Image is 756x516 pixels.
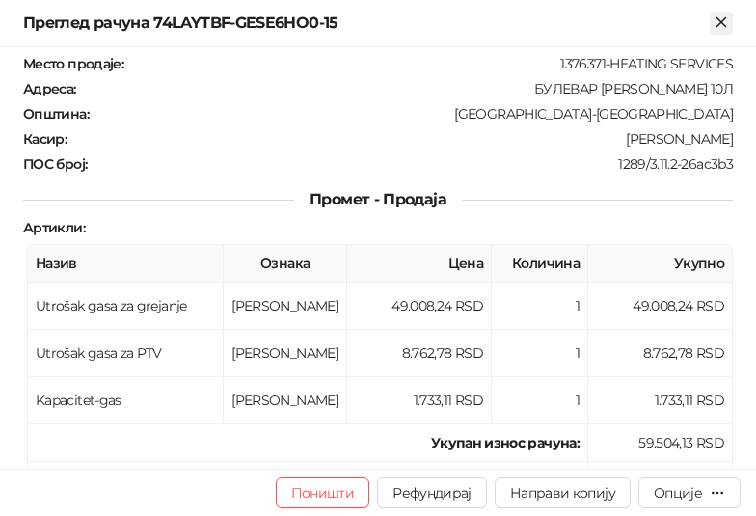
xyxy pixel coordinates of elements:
td: 59.504,13 RSD [588,424,733,462]
strong: Општина : [23,105,89,122]
td: 1 [492,377,588,424]
td: 8.762,78 RSD [347,330,492,377]
th: Назив [28,245,224,283]
td: [PERSON_NAME] [224,377,347,424]
td: [PERSON_NAME] [224,330,347,377]
span: Направи копију [510,484,615,502]
button: Направи копију [495,477,631,508]
div: БУЛЕВАР [PERSON_NAME] 10Л [78,80,735,97]
td: 1 [492,330,588,377]
div: 1289/3.11.2-26ac3b3 [89,155,735,173]
th: Ознака [224,245,347,283]
td: 8.762,78 RSD [588,330,733,377]
strong: Артикли : [23,219,85,236]
div: 1376371-HEATING SERVICES [125,55,735,72]
td: Utrošak gasa za grejanje [28,283,224,330]
div: [PERSON_NAME] [68,130,735,148]
button: Поништи [276,477,370,508]
span: Промет - Продаја [294,190,462,208]
td: 1.733,11 RSD [347,377,492,424]
td: 1 [492,283,588,330]
td: 59.504,13 RSD [588,462,733,500]
div: Преглед рачуна 74LAYTBF-GESE6HO0-15 [23,12,710,35]
strong: Укупан износ рачуна : [431,434,580,451]
strong: Касир : [23,130,67,148]
button: Рефундирај [377,477,487,508]
button: Опције [638,477,741,508]
div: [GEOGRAPHIC_DATA]-[GEOGRAPHIC_DATA] [91,105,735,122]
strong: Место продаје : [23,55,123,72]
td: Kapacitet-gas [28,377,224,424]
td: [PERSON_NAME] [224,283,347,330]
th: Укупно [588,245,733,283]
td: Utrošak gasa za PTV [28,330,224,377]
td: 49.008,24 RSD [347,283,492,330]
button: Close [710,12,733,35]
strong: Адреса : [23,80,76,97]
th: Цена [347,245,492,283]
td: 1.733,11 RSD [588,377,733,424]
div: Опције [654,484,702,502]
td: 49.008,24 RSD [588,283,733,330]
strong: ПОС број : [23,155,87,173]
th: Количина [492,245,588,283]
